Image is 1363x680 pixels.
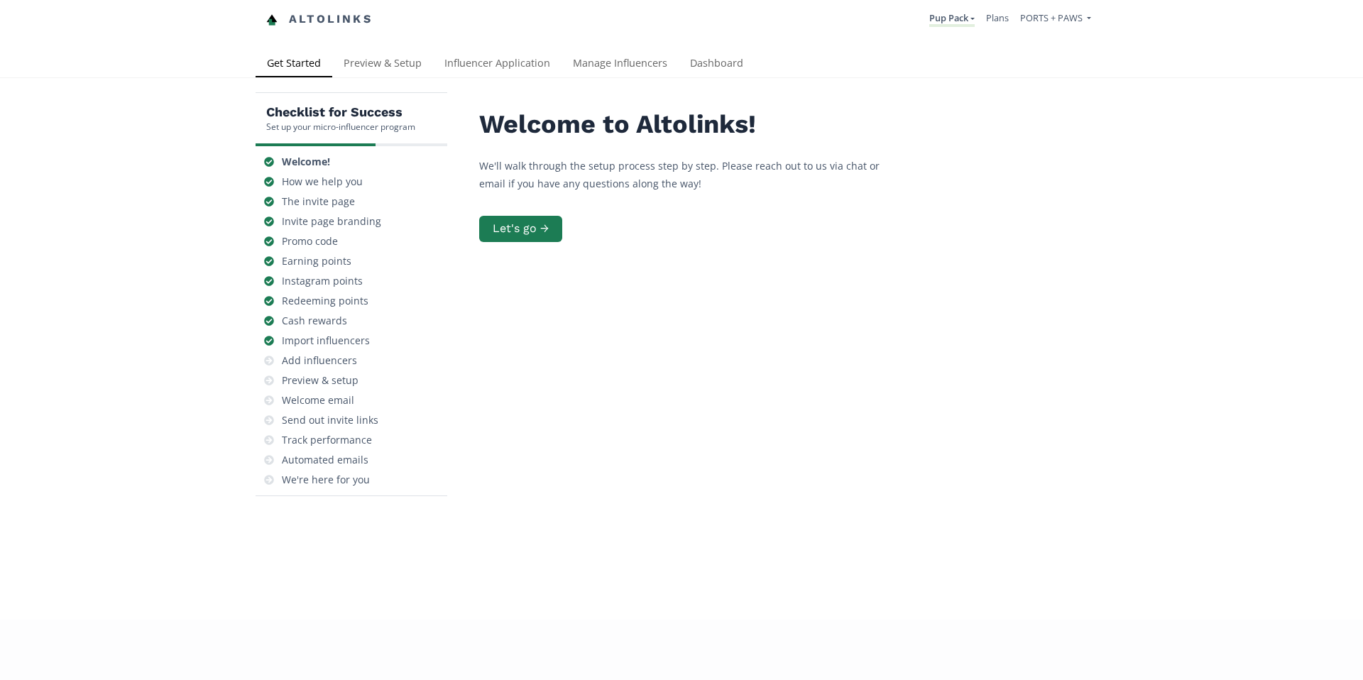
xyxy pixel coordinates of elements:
div: Welcome! [282,155,330,169]
a: Plans [986,11,1009,24]
div: Send out invite links [282,413,378,427]
div: Invite page branding [282,214,381,229]
a: Manage Influencers [562,50,679,79]
span: PORTS + PAWS [1020,11,1083,24]
div: Set up your micro-influencer program [266,121,415,133]
div: Earning points [282,254,351,268]
img: favicon-32x32.png [266,14,278,26]
a: Pup Pack [929,11,975,27]
div: Welcome email [282,393,354,407]
div: Redeeming points [282,294,368,308]
a: Influencer Application [433,50,562,79]
div: How we help you [282,175,363,189]
div: Import influencers [282,334,370,348]
a: PORTS + PAWS [1020,11,1091,28]
h2: Welcome to Altolinks! [479,110,905,139]
a: Dashboard [679,50,755,79]
div: Promo code [282,234,338,248]
div: Automated emails [282,453,368,467]
a: Get Started [256,50,332,79]
h5: Checklist for Success [266,104,415,121]
div: Cash rewards [282,314,347,328]
a: Altolinks [266,8,373,31]
div: Add influencers [282,353,357,368]
div: Preview & setup [282,373,358,388]
div: The invite page [282,194,355,209]
button: Let's go → [479,216,562,242]
p: We'll walk through the setup process step by step. Please reach out to us via chat or email if yo... [479,157,905,192]
div: Track performance [282,433,372,447]
div: Instagram points [282,274,363,288]
div: We're here for you [282,473,370,487]
a: Preview & Setup [332,50,433,79]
